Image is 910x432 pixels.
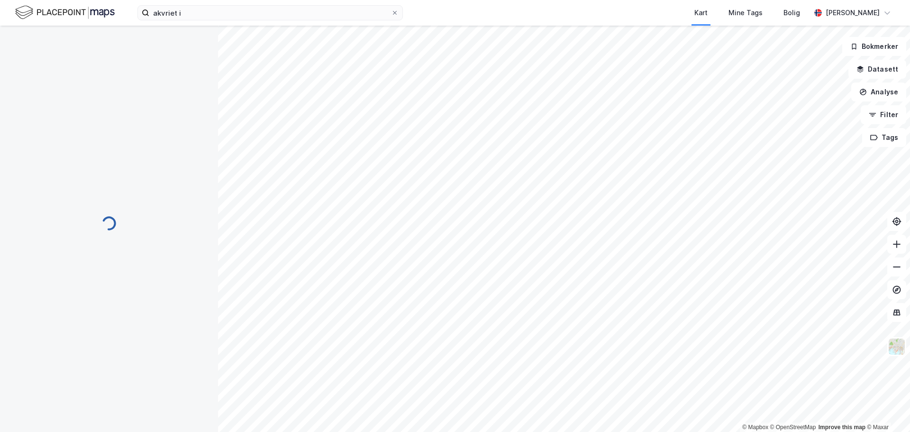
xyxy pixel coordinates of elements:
a: Mapbox [742,424,768,431]
img: spinner.a6d8c91a73a9ac5275cf975e30b51cfb.svg [101,216,117,231]
button: Filter [861,105,906,124]
div: Kart [694,7,708,18]
iframe: Chat Widget [863,386,910,432]
img: logo.f888ab2527a4732fd821a326f86c7f29.svg [15,4,115,21]
button: Datasett [848,60,906,79]
a: Improve this map [819,424,865,431]
div: Bolig [783,7,800,18]
button: Analyse [851,83,906,101]
div: Kontrollprogram for chat [863,386,910,432]
div: Mine Tags [728,7,763,18]
button: Tags [862,128,906,147]
div: [PERSON_NAME] [826,7,880,18]
img: Z [888,338,906,356]
a: OpenStreetMap [770,424,816,431]
input: Søk på adresse, matrikkel, gårdeiere, leietakere eller personer [149,6,391,20]
button: Bokmerker [842,37,906,56]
